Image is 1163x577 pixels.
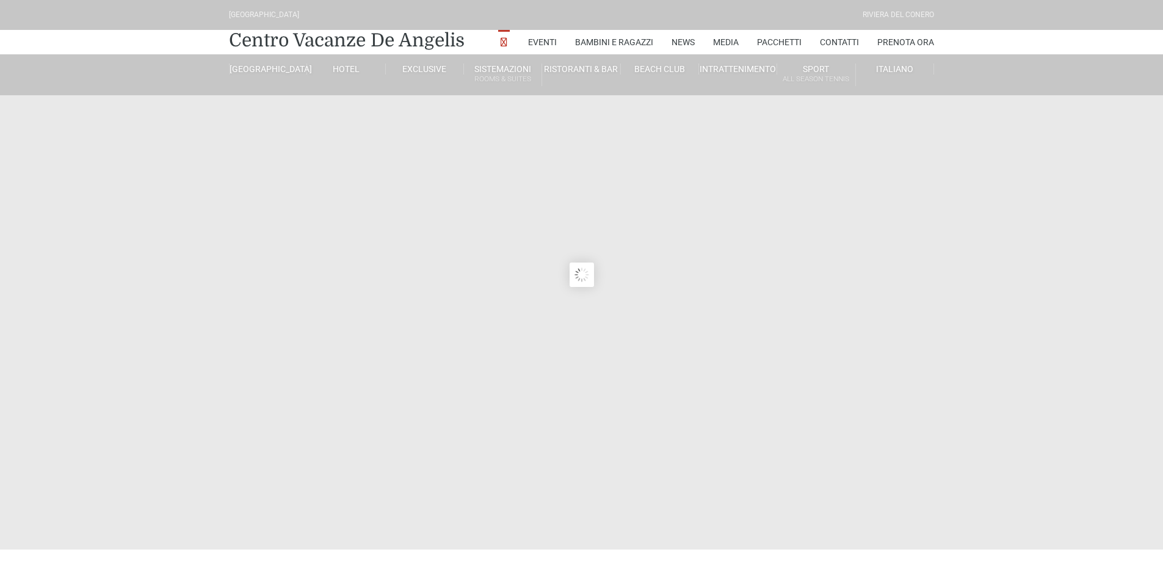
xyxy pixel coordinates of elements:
[229,64,307,74] a: [GEOGRAPHIC_DATA]
[229,28,465,53] a: Centro Vacanze De Angelis
[777,73,855,85] small: All Season Tennis
[777,64,855,86] a: SportAll Season Tennis
[229,9,299,21] div: [GEOGRAPHIC_DATA]
[621,64,699,74] a: Beach Club
[528,30,557,54] a: Eventi
[464,73,542,85] small: Rooms & Suites
[863,9,934,21] div: Riviera Del Conero
[386,64,464,74] a: Exclusive
[464,64,542,86] a: SistemazioniRooms & Suites
[757,30,802,54] a: Pacchetti
[876,64,913,74] span: Italiano
[877,30,934,54] a: Prenota Ora
[672,30,695,54] a: News
[820,30,859,54] a: Contatti
[699,64,777,74] a: Intrattenimento
[307,64,385,74] a: Hotel
[856,64,934,74] a: Italiano
[575,30,653,54] a: Bambini e Ragazzi
[713,30,739,54] a: Media
[542,64,620,74] a: Ristoranti & Bar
